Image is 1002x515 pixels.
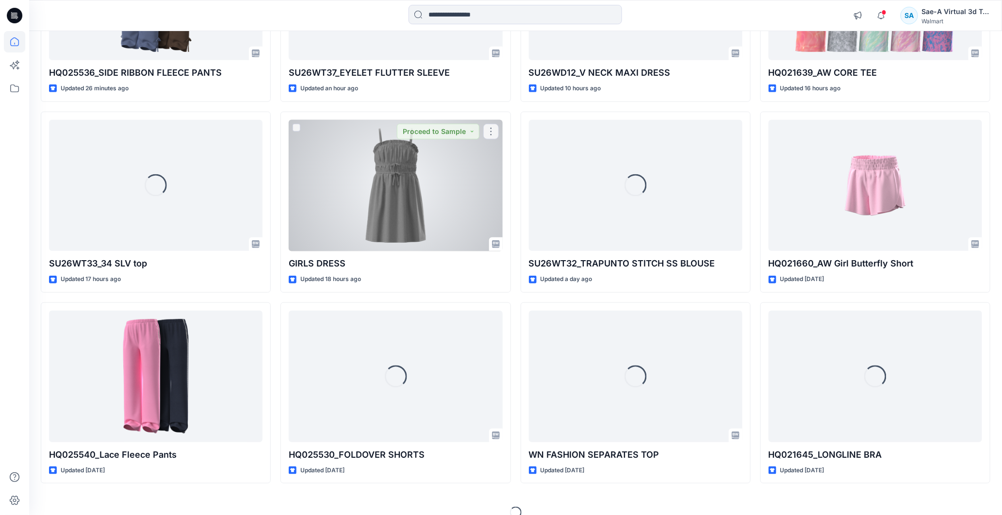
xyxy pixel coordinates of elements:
p: SU26WD12_V NECK MAXI DRESS [529,66,742,80]
p: Updated an hour ago [300,83,358,94]
a: HQ021660_AW Girl Butterfly Short [769,120,982,251]
p: Updated [DATE] [61,465,105,476]
p: Updated 16 hours ago [780,83,841,94]
p: SU26WT32_TRAPUNTO STITCH SS BLOUSE [529,257,742,270]
p: SU26WT37_EYELET FLUTTER SLEEVE [289,66,502,80]
a: HQ025540_Lace Fleece Pants [49,311,263,442]
p: HQ021639_AW CORE TEE [769,66,982,80]
p: SU26WT33_34 SLV top [49,257,263,270]
p: Updated [DATE] [541,465,585,476]
p: Updated 17 hours ago [61,274,121,284]
a: GIRLS DRESS [289,120,502,251]
p: Updated 10 hours ago [541,83,601,94]
p: WN FASHION SEPARATES TOP [529,448,742,462]
p: GIRLS DRESS [289,257,502,270]
p: Updated 18 hours ago [300,274,361,284]
p: HQ025530_FOLDOVER SHORTS [289,448,502,462]
p: HQ021645_LONGLINE BRA [769,448,982,462]
p: HQ025540_Lace Fleece Pants [49,448,263,462]
p: Updated [DATE] [300,465,345,476]
p: HQ021660_AW Girl Butterfly Short [769,257,982,270]
div: Sae-A Virtual 3d Team [922,6,990,17]
p: HQ025536_SIDE RIBBON FLEECE PANTS [49,66,263,80]
p: Updated [DATE] [780,274,824,284]
div: Walmart [922,17,990,25]
p: Updated a day ago [541,274,592,284]
p: Updated [DATE] [780,465,824,476]
div: SA [901,7,918,24]
p: Updated 26 minutes ago [61,83,129,94]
